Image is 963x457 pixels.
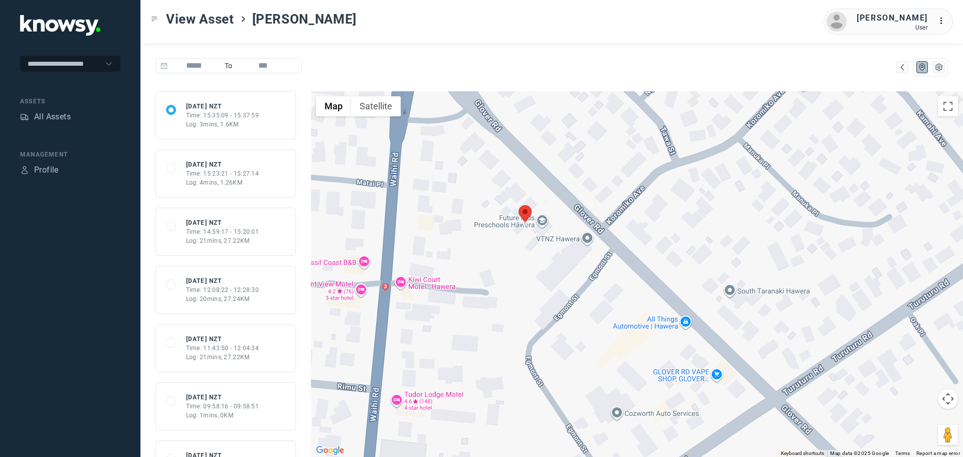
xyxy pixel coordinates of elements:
[186,411,259,420] div: Log: 1mins, 0KM
[221,58,237,73] span: To
[34,111,71,123] div: All Assets
[916,450,960,456] a: Report a map error
[186,393,259,402] div: [DATE] NZT
[781,450,824,457] button: Keyboard shortcuts
[20,15,100,36] img: Application Logo
[186,160,259,169] div: [DATE] NZT
[20,111,71,123] a: AssetsAll Assets
[186,285,259,294] div: Time: 12:08:22 - 12:28:30
[827,12,847,32] img: avatar.png
[316,96,351,116] button: Show street map
[20,97,120,106] div: Assets
[186,120,259,129] div: Log: 3mins, 1.6KM
[186,236,259,245] div: Log: 21mins, 27.22KM
[938,15,950,29] div: :
[857,12,928,24] div: [PERSON_NAME]
[166,10,234,28] span: View Asset
[313,444,347,457] a: Open this area in Google Maps (opens a new window)
[934,63,943,72] div: List
[186,169,259,178] div: Time: 15:23:21 - 15:27:14
[34,164,59,176] div: Profile
[898,63,907,72] div: Map
[857,24,928,31] div: User
[252,10,357,28] span: [PERSON_NAME]
[20,166,29,175] div: Profile
[20,164,59,176] a: ProfileProfile
[151,16,158,23] div: Toggle Menu
[313,444,347,457] img: Google
[830,450,889,456] span: Map data ©2025 Google
[186,102,259,111] div: [DATE] NZT
[918,63,927,72] div: Map
[938,425,958,445] button: Drag Pegman onto the map to open Street View
[186,344,259,353] div: Time: 11:43:50 - 12:04:34
[938,96,958,116] button: Toggle fullscreen view
[20,150,120,159] div: Management
[186,402,259,411] div: Time: 09:58:16 - 09:58:51
[938,17,948,25] tspan: ...
[938,389,958,409] button: Map camera controls
[186,111,259,120] div: Time: 15:35:09 - 15:37:59
[351,96,401,116] button: Show satellite imagery
[186,353,259,362] div: Log: 21mins, 27.22KM
[186,218,259,227] div: [DATE] NZT
[186,227,259,236] div: Time: 14:59:17 - 15:20:01
[186,294,259,303] div: Log: 20mins, 27.24KM
[186,335,259,344] div: [DATE] NZT
[186,276,259,285] div: [DATE] NZT
[20,112,29,121] div: Assets
[239,15,247,23] div: >
[186,178,259,187] div: Log: 4mins, 1.26KM
[938,15,950,27] div: :
[895,450,910,456] a: Terms (opens in new tab)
